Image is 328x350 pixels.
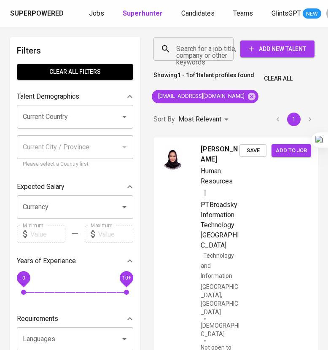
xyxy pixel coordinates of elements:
input: Value [30,226,65,242]
div: [GEOGRAPHIC_DATA], [GEOGRAPHIC_DATA] [201,283,239,316]
span: PT.Broadsky Information Technology [GEOGRAPHIC_DATA] [201,201,239,249]
button: Clear All [261,71,296,86]
span: 0 [22,275,25,281]
span: Teams [233,9,253,17]
button: Add to job [272,144,311,157]
button: Add New Talent [240,40,315,57]
button: Open [118,111,130,123]
span: NEW [303,10,321,18]
input: Value [98,226,133,242]
a: Superpowered [10,9,65,19]
a: Superhunter [123,8,164,19]
span: GlintsGPT [272,9,301,17]
span: | [204,188,206,198]
div: Talent Demographics [17,88,133,105]
nav: pagination navigation [270,113,318,126]
b: 1 [195,72,199,78]
span: Add to job [276,146,307,156]
button: Open [118,333,130,345]
p: Showing of talent profiles found [153,71,254,86]
button: page 1 [287,113,301,126]
p: Requirements [17,314,58,324]
button: Save [239,144,266,157]
div: Superpowered [10,9,64,19]
b: Superhunter [123,9,163,17]
span: [EMAIL_ADDRESS][DOMAIN_NAME] [152,92,250,100]
span: [DEMOGRAPHIC_DATA] [201,321,239,338]
button: Open [118,201,130,213]
p: Please select a Country first [23,160,127,169]
h6: Filters [17,44,133,57]
p: Talent Demographics [17,92,79,102]
p: Expected Salary [17,182,65,192]
span: 10+ [122,275,131,281]
span: Candidates [181,9,215,17]
div: [EMAIL_ADDRESS][DOMAIN_NAME] [152,90,258,103]
b: 1 - 1 [177,72,189,78]
div: Expected Salary [17,178,133,195]
span: Save [244,146,262,156]
div: Requirements [17,310,133,327]
a: Candidates [181,8,216,19]
p: Years of Experience [17,256,76,266]
p: Most Relevant [178,114,221,124]
p: Sort By [153,114,175,124]
span: Human Resources [201,167,233,185]
span: Add New Talent [247,44,308,54]
a: Jobs [89,8,106,19]
div: Years of Experience [17,253,133,269]
span: Technology and Information [201,252,234,279]
span: [PERSON_NAME] [201,144,239,164]
a: Teams [233,8,255,19]
div: Most Relevant [178,112,231,127]
a: GlintsGPT NEW [272,8,321,19]
span: Jobs [89,9,104,17]
button: Clear All filters [17,64,133,80]
img: 059f538eeff6501fdccf54101b1f6a36.jpeg [160,144,186,170]
span: Clear All filters [24,67,126,77]
span: Clear All [264,73,293,84]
